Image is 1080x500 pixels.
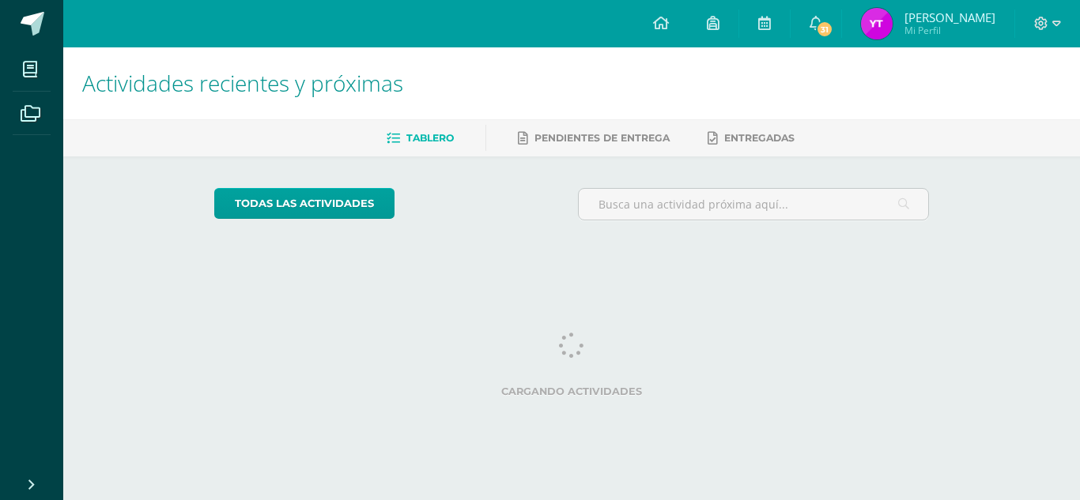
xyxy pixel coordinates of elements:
[214,188,395,219] a: todas las Actividades
[579,189,929,220] input: Busca una actividad próxima aquí...
[708,126,795,151] a: Entregadas
[724,132,795,144] span: Entregadas
[534,132,670,144] span: Pendientes de entrega
[387,126,454,151] a: Tablero
[406,132,454,144] span: Tablero
[518,126,670,151] a: Pendientes de entrega
[214,385,930,397] label: Cargando actividades
[82,68,403,98] span: Actividades recientes y próximas
[904,24,995,37] span: Mi Perfil
[816,21,833,38] span: 31
[861,8,893,39] img: 10accbfaab406f7e1045c4896552eae8.png
[904,9,995,25] span: [PERSON_NAME]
